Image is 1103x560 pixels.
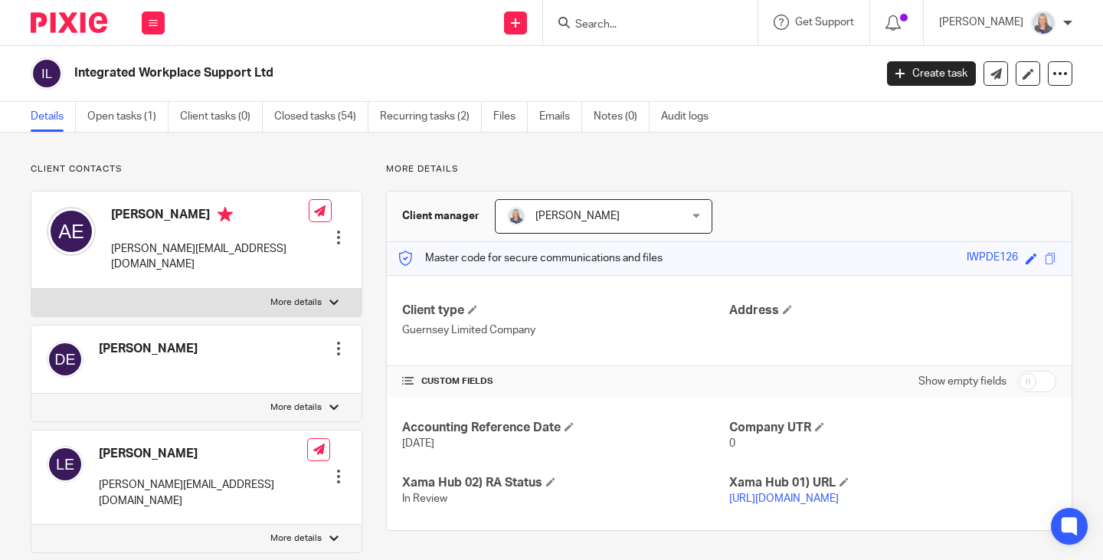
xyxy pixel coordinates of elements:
img: svg%3E [47,341,83,378]
a: [URL][DOMAIN_NAME] [729,493,839,504]
h4: CUSTOM FIELDS [402,375,729,388]
p: More details [270,401,322,414]
span: 0 [729,438,735,449]
div: IWPDE126 [967,250,1018,267]
i: Primary [218,207,233,222]
a: Emails [539,102,582,132]
p: [PERSON_NAME][EMAIL_ADDRESS][DOMAIN_NAME] [111,241,309,273]
p: More details [270,532,322,545]
a: Files [493,102,528,132]
span: [PERSON_NAME] [535,211,620,221]
h2: Integrated Workplace Support Ltd [74,65,706,81]
a: Recurring tasks (2) [380,102,482,132]
img: Debbie%20Noon%20Professional%20Photo.jpg [1031,11,1056,35]
h4: [PERSON_NAME] [99,341,198,357]
h3: Client manager [402,208,479,224]
a: Open tasks (1) [87,102,169,132]
a: Client tasks (0) [180,102,263,132]
p: Client contacts [31,163,362,175]
h4: Address [729,303,1056,319]
input: Search [574,18,712,32]
p: [PERSON_NAME][EMAIL_ADDRESS][DOMAIN_NAME] [99,477,307,509]
h4: Xama Hub 02) RA Status [402,475,729,491]
img: svg%3E [47,207,96,256]
a: Create task [887,61,976,86]
a: Notes (0) [594,102,650,132]
h4: Client type [402,303,729,319]
span: [DATE] [402,438,434,449]
a: Details [31,102,76,132]
img: Debbie%20Noon%20Professional%20Photo.jpg [507,207,525,225]
label: Show empty fields [918,374,1006,389]
span: Get Support [795,17,854,28]
a: Audit logs [661,102,720,132]
h4: [PERSON_NAME] [99,446,307,462]
h4: Accounting Reference Date [402,420,729,436]
p: Guernsey Limited Company [402,323,729,338]
p: Master code for secure communications and files [398,251,663,266]
img: svg%3E [31,57,63,90]
p: [PERSON_NAME] [939,15,1023,30]
img: svg%3E [47,446,83,483]
span: In Review [402,493,447,504]
h4: Company UTR [729,420,1056,436]
a: Closed tasks (54) [274,102,368,132]
h4: [PERSON_NAME] [111,207,309,226]
img: Pixie [31,12,107,33]
p: More details [270,296,322,309]
p: More details [386,163,1072,175]
h4: Xama Hub 01) URL [729,475,1056,491]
